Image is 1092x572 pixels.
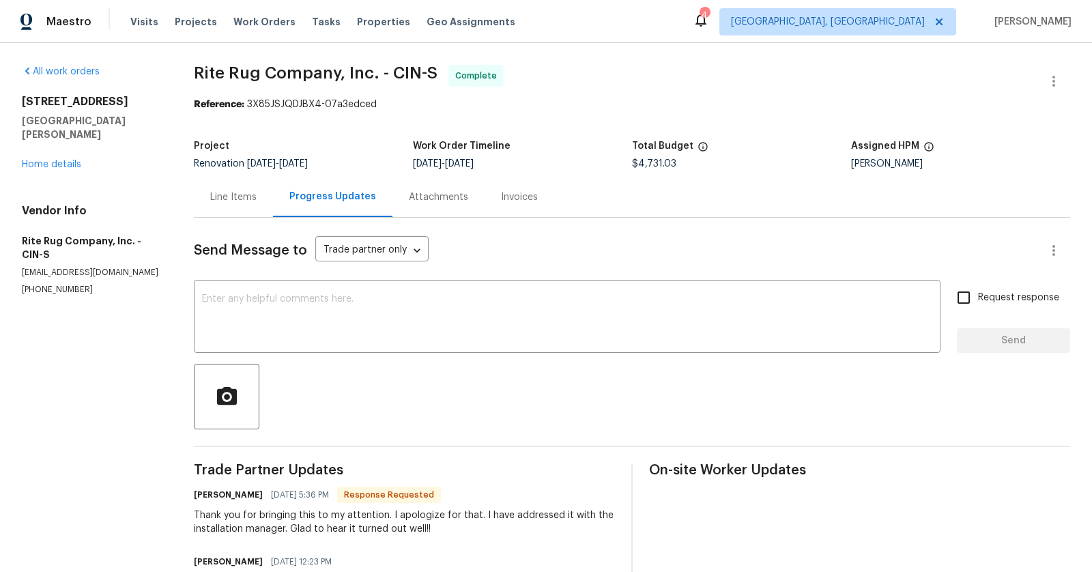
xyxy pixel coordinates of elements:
[978,291,1059,305] span: Request response
[923,141,934,159] span: The hpm assigned to this work order.
[413,141,511,151] h5: Work Order Timeline
[339,488,440,502] span: Response Requested
[194,463,615,477] span: Trade Partner Updates
[427,15,515,29] span: Geo Assignments
[989,15,1072,29] span: [PERSON_NAME]
[409,190,468,204] div: Attachments
[315,240,429,262] div: Trade partner only
[22,67,100,76] a: All work orders
[413,159,474,169] span: -
[271,555,332,569] span: [DATE] 12:23 PM
[194,488,263,502] h6: [PERSON_NAME]
[194,100,244,109] b: Reference:
[194,98,1070,111] div: 3X85JSJQDJBX4-07a3edced
[501,190,538,204] div: Invoices
[194,244,307,257] span: Send Message to
[22,114,161,141] h5: [GEOGRAPHIC_DATA][PERSON_NAME]
[289,190,376,203] div: Progress Updates
[357,15,410,29] span: Properties
[233,15,296,29] span: Work Orders
[247,159,276,169] span: [DATE]
[194,65,437,81] span: Rite Rug Company, Inc. - CIN-S
[731,15,925,29] span: [GEOGRAPHIC_DATA], [GEOGRAPHIC_DATA]
[22,284,161,296] p: [PHONE_NUMBER]
[632,141,693,151] h5: Total Budget
[22,204,161,218] h4: Vendor Info
[194,509,615,536] div: Thank you for bringing this to my attention. I apologize for that. I have addressed it with the i...
[175,15,217,29] span: Projects
[445,159,474,169] span: [DATE]
[649,463,1070,477] span: On-site Worker Updates
[194,141,229,151] h5: Project
[455,69,502,83] span: Complete
[22,267,161,278] p: [EMAIL_ADDRESS][DOMAIN_NAME]
[413,159,442,169] span: [DATE]
[312,17,341,27] span: Tasks
[279,159,308,169] span: [DATE]
[851,159,1070,169] div: [PERSON_NAME]
[46,15,91,29] span: Maestro
[632,159,676,169] span: $4,731.03
[271,488,329,502] span: [DATE] 5:36 PM
[700,8,709,22] div: 4
[851,141,919,151] h5: Assigned HPM
[22,95,161,109] h2: [STREET_ADDRESS]
[130,15,158,29] span: Visits
[210,190,257,204] div: Line Items
[22,234,161,261] h5: Rite Rug Company, Inc. - CIN-S
[22,160,81,169] a: Home details
[247,159,308,169] span: -
[698,141,708,159] span: The total cost of line items that have been proposed by Opendoor. This sum includes line items th...
[194,159,308,169] span: Renovation
[194,555,263,569] h6: [PERSON_NAME]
